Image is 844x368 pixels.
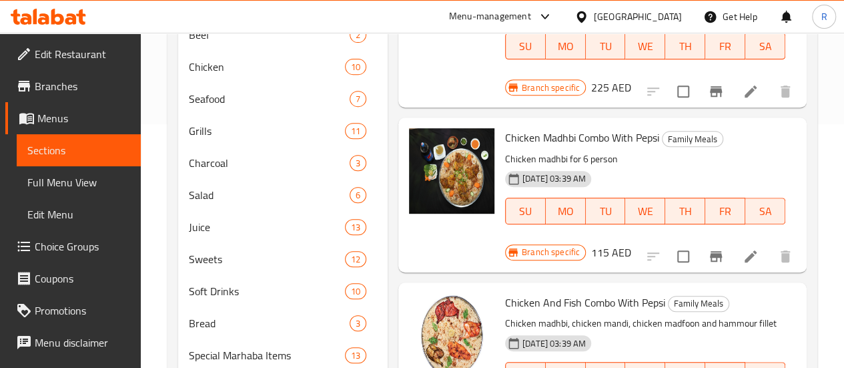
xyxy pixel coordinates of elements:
h6: 225 AED [591,78,631,97]
a: Choice Groups [5,230,141,262]
div: Family Meals [668,296,729,312]
div: Menu-management [449,9,531,25]
span: Menus [37,110,130,126]
a: Edit Restaurant [5,38,141,70]
span: SU [511,202,540,221]
span: Soft Drinks [189,283,345,299]
button: WE [625,33,665,59]
a: Full Menu View [17,166,141,198]
span: MO [551,37,580,56]
a: Edit Menu [17,198,141,230]
button: MO [546,33,586,59]
div: items [345,59,366,75]
span: Choice Groups [35,238,130,254]
button: MO [546,198,586,224]
div: items [350,27,366,43]
span: Juice [189,219,345,235]
button: SA [745,198,785,224]
span: TU [591,202,620,221]
span: Chicken Madhbi Combo With Pepsi [505,128,659,148]
a: Coupons [5,262,141,295]
button: SU [505,33,546,59]
a: Edit menu item [743,248,759,264]
span: SA [751,202,780,221]
span: Select to update [669,242,697,270]
button: FR [705,198,745,224]
span: TH [671,202,700,221]
span: Branches [35,78,130,94]
div: items [345,347,366,363]
span: FR [711,37,740,56]
span: 2 [350,29,366,41]
a: Edit menu item [743,83,759,100]
div: items [345,251,366,267]
div: Salad6 [178,179,388,211]
span: Family Meals [663,132,723,147]
div: Grills11 [178,115,388,147]
div: items [350,315,366,331]
button: Branch-specific-item [700,75,732,108]
span: Coupons [35,270,130,287]
button: TH [665,33,705,59]
span: [DATE] 03:39 AM [517,337,591,350]
span: [DATE] 03:39 AM [517,172,591,185]
span: FR [711,202,740,221]
span: 10 [346,61,366,73]
div: Seafood7 [178,83,388,115]
div: items [350,187,366,203]
span: Charcoal [189,155,350,171]
div: [GEOGRAPHIC_DATA] [594,9,682,24]
span: 11 [346,125,366,138]
span: 6 [350,189,366,202]
div: Juice13 [178,211,388,243]
div: Beef2 [178,19,388,51]
span: R [821,9,827,24]
span: Seafood [189,91,350,107]
button: SA [745,33,785,59]
img: Chicken Madhbi Combo With Pepsi [409,128,494,214]
div: items [345,283,366,299]
span: Promotions [35,303,130,319]
span: 13 [346,349,366,362]
span: Edit Menu [27,206,130,222]
span: Beef [189,27,350,43]
button: Branch-specific-item [700,240,732,272]
div: Soft Drinks10 [178,275,388,307]
p: Chicken madhbi for 6 person [505,151,785,168]
span: Family Meals [669,296,729,311]
button: TU [586,33,626,59]
button: delete [769,240,801,272]
span: WE [630,202,660,221]
span: Salad [189,187,350,203]
span: 7 [350,93,366,106]
button: SU [505,198,546,224]
a: Menu disclaimer [5,327,141,359]
div: Sweets [189,251,345,267]
span: Edit Restaurant [35,46,130,62]
span: 13 [346,221,366,234]
div: Grills [189,123,345,139]
div: items [350,155,366,171]
button: delete [769,75,801,108]
span: Select to update [669,77,697,106]
span: Chicken And Fish Combo With Pepsi [505,293,665,313]
span: Branch specific [516,81,585,94]
a: Promotions [5,295,141,327]
div: Chicken10 [178,51,388,83]
div: Bread3 [178,307,388,339]
button: FR [705,33,745,59]
a: Sections [17,134,141,166]
span: Bread [189,315,350,331]
span: 3 [350,157,366,170]
div: Sweets12 [178,243,388,275]
button: WE [625,198,665,224]
span: Sections [27,142,130,158]
span: Menu disclaimer [35,335,130,351]
span: Special Marhaba Items [189,347,345,363]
